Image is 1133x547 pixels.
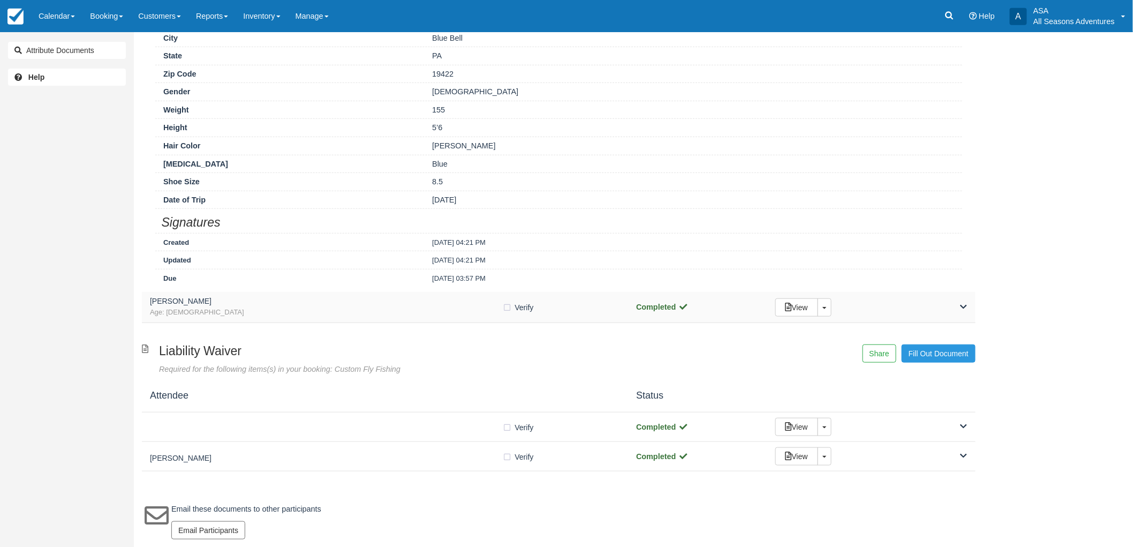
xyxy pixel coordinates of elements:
small: Updated [163,256,191,264]
small: [DATE] 04:21 PM [432,256,486,264]
a: View [775,298,818,317]
div: 155 [424,104,962,116]
a: Fill Out Document [902,344,976,363]
i: Help [969,12,977,20]
a: View [775,418,818,436]
div: Hair Color [155,140,424,152]
small: [DATE] 04:21 PM [432,238,486,246]
span: Verify [515,452,534,462]
small: [DATE] 03:57 PM [432,274,486,282]
div: [DEMOGRAPHIC_DATA] [424,86,962,98]
div: 5’6 [424,122,962,133]
div: Gender [155,86,424,98]
div: Weight [155,104,424,116]
p: Email these documents to other participants [171,504,321,515]
div: Blue [424,159,962,170]
p: All Seasons Adventures [1033,16,1115,27]
button: Email Participants [171,521,245,539]
h4: Attendee [142,391,628,401]
div: [MEDICAL_DATA] [155,159,424,170]
strong: Completed [636,452,688,461]
div: Height [155,122,424,133]
h5: [PERSON_NAME] [150,297,503,305]
h2: Signatures [155,212,962,229]
div: 19422 [424,69,962,80]
small: Created [163,238,189,246]
span: Verify [515,302,534,313]
button: Attribute Documents [8,42,126,59]
a: Help [8,69,126,86]
div: Required for the following items(s) in your booking: Custom Fly Fishing [159,364,677,375]
div: A [1010,8,1027,25]
h4: Status [628,391,767,401]
div: PA [424,50,962,62]
span: Verify [515,422,534,433]
h2: Liability Waiver [159,344,677,358]
div: [PERSON_NAME] [424,140,962,152]
div: Blue Bell [424,33,962,44]
div: [DATE] [424,194,962,206]
b: Help [28,73,44,81]
h5: [PERSON_NAME] [150,454,503,462]
div: State [155,50,424,62]
button: Share [863,344,896,363]
strong: Completed [636,303,688,311]
small: Due [163,274,176,282]
p: ASA [1033,5,1115,16]
strong: Completed [636,423,688,431]
span: Age: [DEMOGRAPHIC_DATA] [150,308,503,318]
div: Shoe Size [155,176,424,188]
div: City [155,33,424,44]
img: checkfront-main-nav-mini-logo.png [7,9,24,25]
div: Zip Code [155,69,424,80]
a: View [775,447,818,466]
div: Date of Trip [155,194,424,206]
span: Help [979,12,995,20]
div: 8.5 [424,176,962,188]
